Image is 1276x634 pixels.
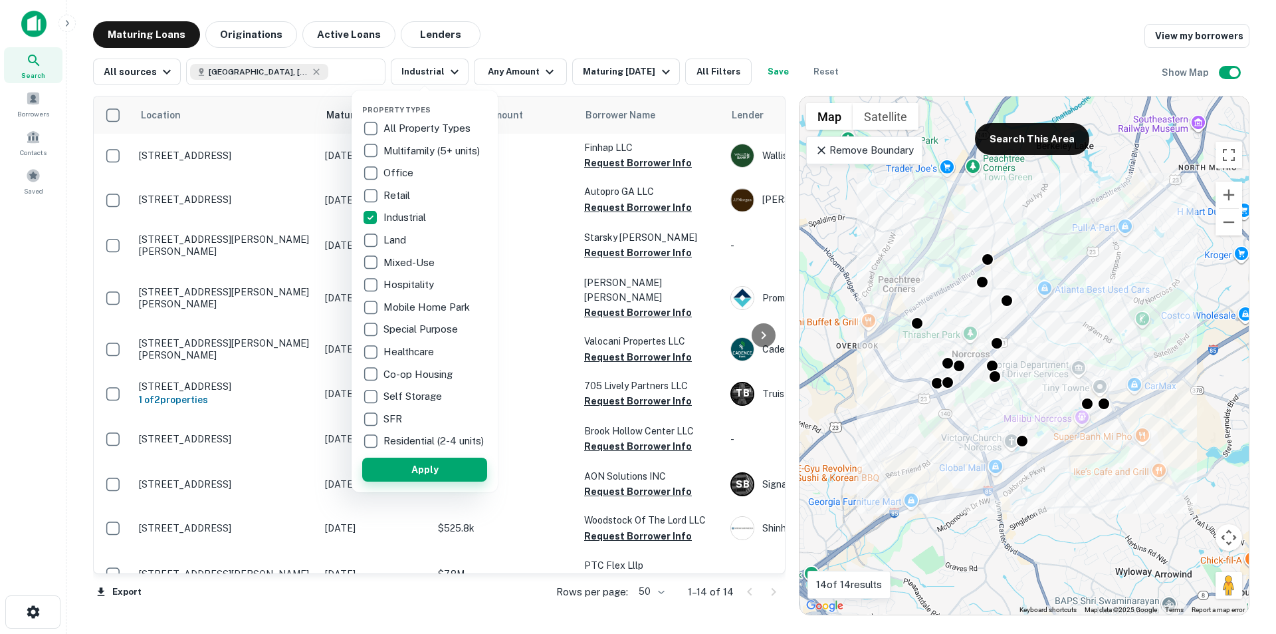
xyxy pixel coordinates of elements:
p: SFR [383,411,405,427]
p: All Property Types [383,120,473,136]
p: Office [383,165,416,181]
p: Special Purpose [383,321,461,337]
p: Healthcare [383,344,437,360]
p: Industrial [383,210,429,226]
p: Co-op Housing [383,367,455,383]
p: Land [383,232,409,248]
button: Apply [362,458,487,482]
p: Retail [383,188,413,204]
p: Residential (2-4 units) [383,433,486,449]
iframe: Chat Widget [1210,528,1276,591]
p: Multifamily (5+ units) [383,143,482,159]
span: Property Types [362,106,431,114]
p: Hospitality [383,277,437,293]
p: Self Storage [383,389,445,404]
p: Mobile Home Park [383,299,473,315]
p: Mixed-Use [383,255,437,271]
